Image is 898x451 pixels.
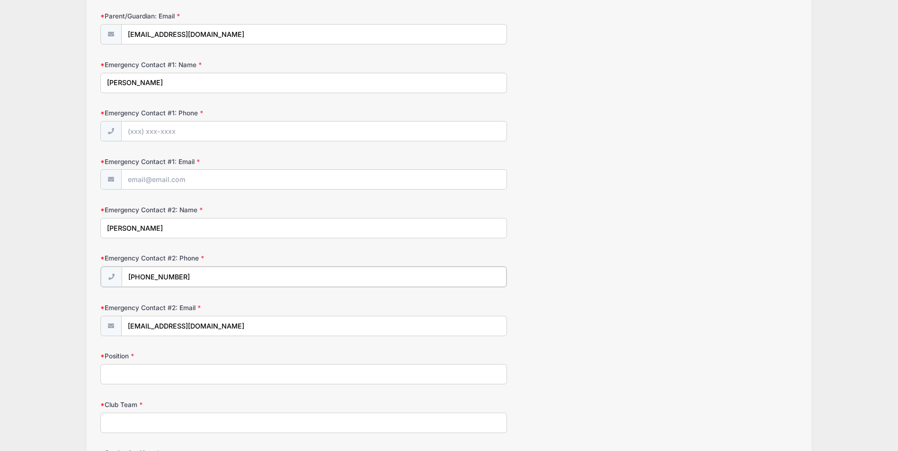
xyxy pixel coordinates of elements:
[100,157,333,166] label: Emergency Contact #1: Email
[121,24,507,44] input: email@email.com
[121,121,507,141] input: (xxx) xxx-xxxx
[122,267,507,287] input: (xxx) xxx-xxxx
[100,351,333,361] label: Position
[100,400,333,409] label: Club Team
[100,108,333,118] label: Emergency Contact #1: Phone
[100,60,333,69] label: Emergency Contact #1: Name
[100,205,333,215] label: Emergency Contact #2: Name
[100,303,333,312] label: Emergency Contact #2: Email
[100,253,333,263] label: Emergency Contact #2: Phone
[121,316,507,336] input: email@email.com
[121,169,507,190] input: email@email.com
[100,11,333,21] label: Parent/Guardian: Email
